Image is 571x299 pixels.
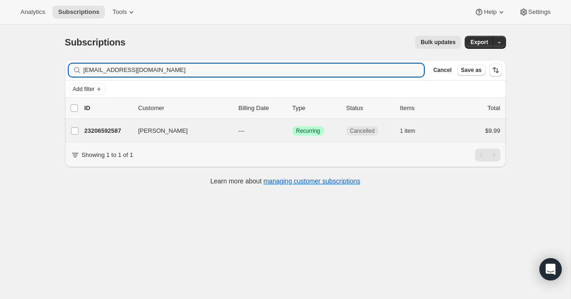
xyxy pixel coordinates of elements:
[73,85,95,93] span: Add filter
[415,36,461,49] button: Bulk updates
[84,104,500,113] div: IDCustomerBilling DateTypeStatusItemsTotal
[469,6,511,19] button: Help
[292,104,339,113] div: Type
[400,127,415,135] span: 1 item
[138,126,188,136] span: [PERSON_NAME]
[539,258,562,280] div: Open Intercom Messenger
[84,124,500,137] div: 23206592587[PERSON_NAME]---SuccessRecurringCancelled1 item$9.99
[433,66,451,74] span: Cancel
[20,8,45,16] span: Analytics
[457,65,486,76] button: Save as
[475,149,500,162] nav: Pagination
[528,8,551,16] span: Settings
[346,104,393,113] p: Status
[133,123,226,138] button: [PERSON_NAME]
[82,150,133,160] p: Showing 1 to 1 of 1
[52,6,105,19] button: Subscriptions
[239,104,285,113] p: Billing Date
[84,126,131,136] p: 23206592587
[65,37,126,47] span: Subscriptions
[429,65,455,76] button: Cancel
[461,66,482,74] span: Save as
[470,39,488,46] span: Export
[138,104,231,113] p: Customer
[485,127,500,134] span: $9.99
[58,8,99,16] span: Subscriptions
[112,8,127,16] span: Tools
[15,6,51,19] button: Analytics
[400,104,447,113] div: Items
[69,84,106,95] button: Add filter
[513,6,556,19] button: Settings
[296,127,320,135] span: Recurring
[465,36,493,49] button: Export
[487,104,500,113] p: Total
[210,176,360,186] p: Learn more about
[107,6,142,19] button: Tools
[239,127,245,134] span: ---
[350,127,375,135] span: Cancelled
[400,124,426,137] button: 1 item
[489,64,502,77] button: Sort the results
[263,177,360,185] a: managing customer subscriptions
[84,104,131,113] p: ID
[421,39,455,46] span: Bulk updates
[484,8,496,16] span: Help
[84,64,424,77] input: Filter subscribers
